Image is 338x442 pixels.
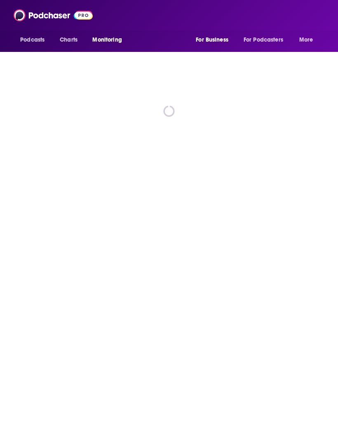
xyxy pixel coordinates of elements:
[54,32,82,48] a: Charts
[299,34,313,46] span: More
[14,32,55,48] button: open menu
[20,34,45,46] span: Podcasts
[87,32,132,48] button: open menu
[190,32,239,48] button: open menu
[92,34,122,46] span: Monitoring
[60,34,77,46] span: Charts
[244,34,283,46] span: For Podcasters
[238,32,295,48] button: open menu
[196,34,228,46] span: For Business
[293,32,324,48] button: open menu
[14,7,93,23] img: Podchaser - Follow, Share and Rate Podcasts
